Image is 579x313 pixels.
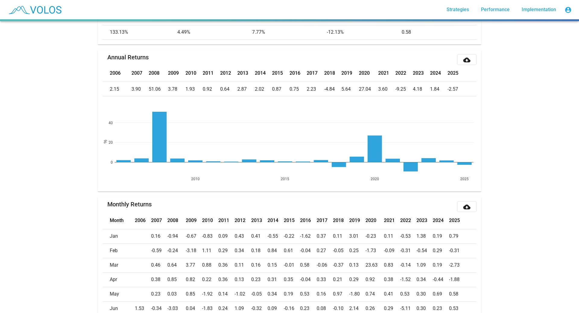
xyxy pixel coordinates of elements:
td: 0.85 [167,272,185,287]
td: -0.04 [300,243,316,258]
td: 1.11 [202,243,218,258]
td: 0.58 [300,258,316,272]
td: 0.88 [202,258,218,272]
td: 0.53 [400,287,416,301]
td: 0.85 [186,287,202,301]
img: blue_transparent.png [5,2,65,17]
td: 3.01 [349,229,365,243]
th: 2018 [333,212,349,229]
td: 4.18 [413,82,430,96]
td: Feb [103,243,135,258]
th: 2019 [341,65,359,82]
mat-icon: cloud_download [463,56,470,64]
td: 0.87 [272,82,289,96]
th: 2025 [449,212,476,229]
td: -0.53 [400,229,416,243]
td: -0.83 [202,229,218,243]
td: -1.92 [202,287,218,301]
th: 2009 [168,65,185,82]
td: 0.25 [349,243,365,258]
th: 2014 [267,212,284,229]
mat-icon: cloud_download [463,203,470,211]
td: 133.13% [103,25,177,39]
td: -0.31 [449,243,476,258]
th: 2021 [384,212,400,229]
td: -0.24 [167,243,185,258]
td: -0.04 [300,272,316,287]
td: May [103,287,135,301]
td: 0.92 [203,82,220,96]
th: 2023 [413,65,430,82]
td: 0.27 [317,243,333,258]
td: -0.06 [317,258,333,272]
td: -1.73 [365,243,384,258]
td: -1.52 [400,272,416,287]
th: 2010 [202,212,218,229]
td: 7.77% [252,25,327,39]
td: 0.03 [167,287,185,301]
td: 0.19 [433,229,449,243]
td: 0.35 [284,272,300,287]
td: Mar [103,258,135,272]
td: 0.38 [384,272,400,287]
td: 0.23 [251,272,267,287]
td: 0.22 [202,272,218,287]
td: -9.25 [395,82,413,96]
td: -2.73 [449,258,476,272]
td: 0.83 [384,258,400,272]
td: 0.15 [267,258,284,272]
mat-card-title: Annual Returns [107,54,149,60]
td: 1.38 [416,229,433,243]
th: 2010 [185,65,203,82]
td: -0.55 [267,229,284,243]
td: 0.38 [151,272,167,287]
th: 2011 [218,212,235,229]
td: 2.15 [103,82,131,96]
th: 2017 [307,65,324,82]
th: 2024 [433,212,449,229]
td: -0.44 [433,272,449,287]
td: 0.16 [317,287,333,301]
td: -1.62 [300,229,316,243]
td: -1.80 [349,287,365,301]
td: 0.64 [220,82,238,96]
th: 2006 [103,65,131,82]
th: 2013 [251,212,267,229]
td: 3.77 [186,258,202,272]
td: 0.14 [218,287,235,301]
td: 0.36 [218,258,235,272]
td: 0.30 [416,287,433,301]
th: 2013 [237,65,255,82]
td: 0.29 [218,243,235,258]
th: 2007 [131,65,149,82]
td: 2.87 [237,82,255,96]
td: 0.21 [333,272,349,287]
th: 2023 [416,212,433,229]
th: 2008 [167,212,185,229]
td: 3.78 [168,82,185,96]
td: 0.34 [267,287,284,301]
td: 0.11 [235,258,251,272]
td: 0.43 [235,229,251,243]
td: 0.13 [349,258,365,272]
td: 0.46 [151,258,167,272]
mat-card-title: Monthly Returns [107,201,152,207]
td: 0.23 [151,287,167,301]
th: 2007 [151,212,167,229]
td: 1.09 [416,258,433,272]
td: 5.64 [341,82,359,96]
td: 0.16 [151,229,167,243]
th: 2006 [135,212,151,229]
td: 0.79 [449,229,476,243]
td: 1.84 [430,82,448,96]
th: 2008 [149,65,168,82]
td: 3.90 [131,82,149,96]
td: 2.23 [307,82,324,96]
th: 2012 [220,65,238,82]
td: -0.54 [416,243,433,258]
th: 2017 [317,212,333,229]
th: 2025 [448,65,476,82]
td: -1.88 [449,272,476,287]
td: -0.94 [167,229,185,243]
td: 0.34 [235,243,251,258]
